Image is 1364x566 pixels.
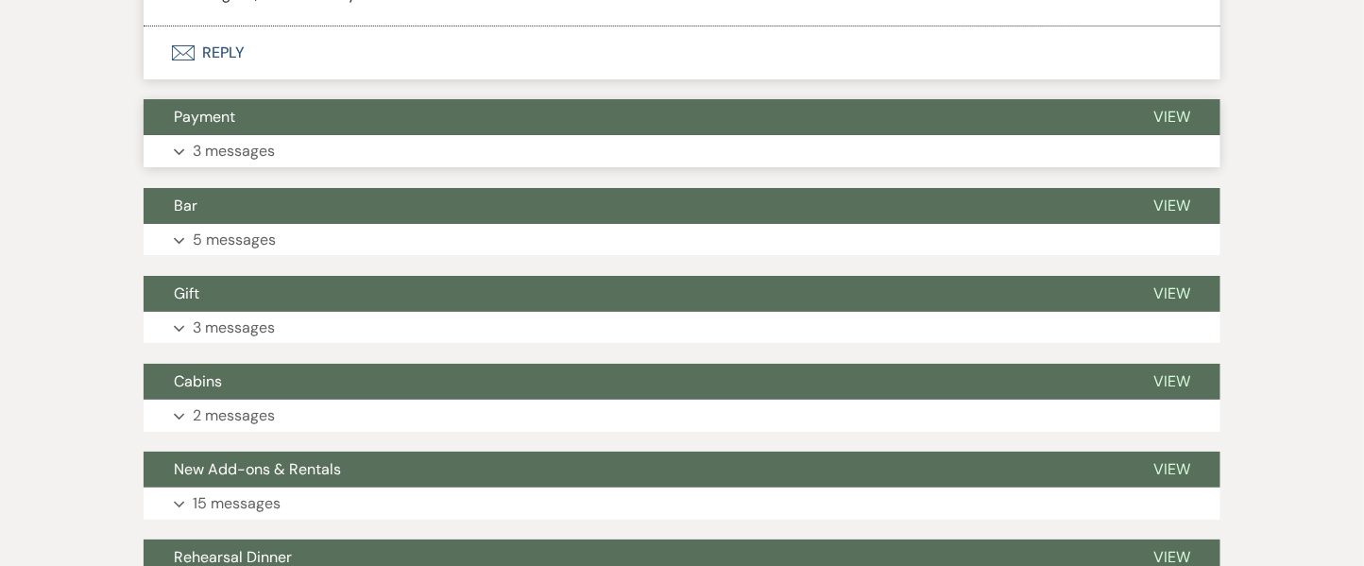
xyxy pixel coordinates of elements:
button: 3 messages [144,135,1220,167]
p: 2 messages [193,403,275,428]
span: Gift [174,283,199,303]
button: View [1123,364,1220,400]
span: Cabins [174,371,222,391]
button: View [1123,188,1220,224]
button: Payment [144,99,1123,135]
p: 15 messages [193,491,281,516]
p: 5 messages [193,228,276,252]
span: View [1153,459,1190,479]
span: View [1153,283,1190,303]
button: Bar [144,188,1123,224]
button: 2 messages [144,400,1220,432]
button: View [1123,276,1220,312]
span: Bar [174,196,197,215]
button: 5 messages [144,224,1220,256]
button: View [1123,452,1220,488]
p: 3 messages [193,139,275,163]
span: View [1153,371,1190,391]
span: New Add-ons & Rentals [174,459,341,479]
button: Gift [144,276,1123,312]
span: View [1153,196,1190,215]
p: 3 messages [193,316,275,340]
button: View [1123,99,1220,135]
button: New Add-ons & Rentals [144,452,1123,488]
span: Payment [174,107,235,127]
button: Cabins [144,364,1123,400]
button: 15 messages [144,488,1220,520]
span: View [1153,107,1190,127]
button: Reply [144,26,1220,79]
button: 3 messages [144,312,1220,344]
